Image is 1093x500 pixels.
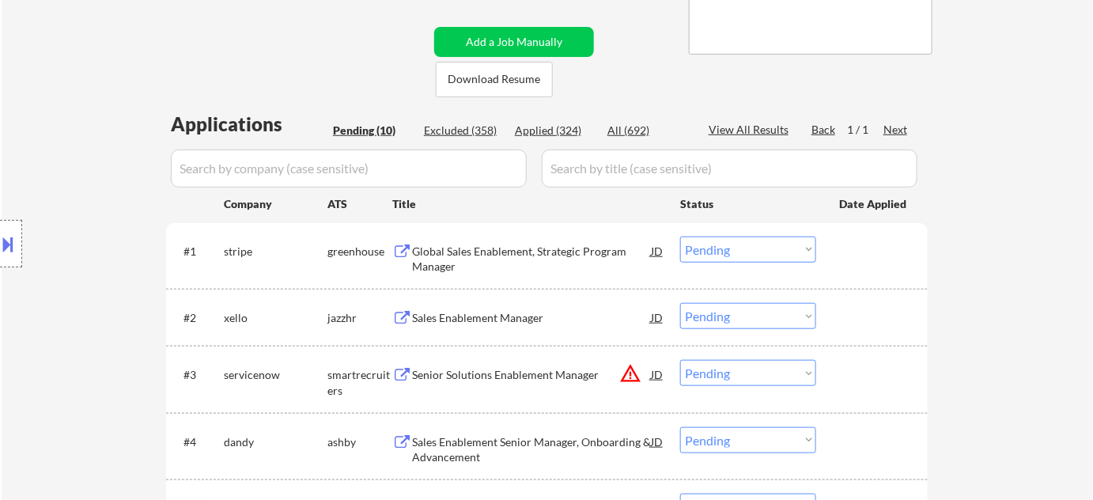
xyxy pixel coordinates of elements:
button: warning_amber [619,362,641,384]
div: Senior Solutions Enablement Manager [412,367,651,383]
div: ATS [327,196,392,212]
div: Status [680,189,816,218]
div: greenhouse [327,244,392,259]
div: jazzhr [327,310,392,326]
div: 1 / 1 [847,122,883,138]
div: JD [649,237,665,265]
div: View All Results [709,122,793,138]
input: Search by title (case sensitive) [542,150,917,187]
div: dandy [224,434,327,450]
div: ashby [327,434,392,450]
div: #4 [183,434,211,450]
div: Excluded (358) [424,123,503,138]
button: Add a Job Manually [434,27,594,57]
div: Title [392,196,665,212]
button: Download Resume [436,62,553,97]
div: Back [811,122,837,138]
div: Next [883,122,909,138]
div: Sales Enablement Manager [412,310,651,326]
div: smartrecruiters [327,367,392,398]
div: Sales Enablement Senior Manager, Onboarding & Advancement [412,434,651,465]
div: JD [649,303,665,331]
div: JD [649,360,665,388]
div: Applied (324) [515,123,594,138]
div: JD [649,427,665,456]
input: Search by company (case sensitive) [171,150,527,187]
div: All (692) [607,123,686,138]
div: Global Sales Enablement, Strategic Program Manager [412,244,651,275]
div: Date Applied [839,196,909,212]
div: Pending (10) [333,123,412,138]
